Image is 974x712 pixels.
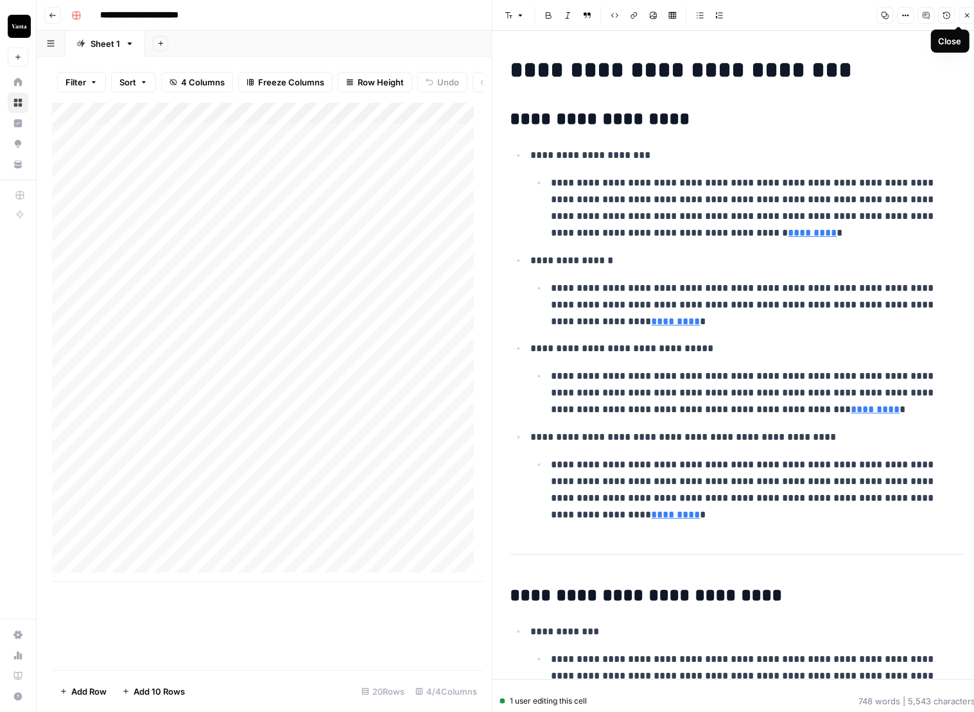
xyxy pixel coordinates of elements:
span: Add 10 Rows [134,685,185,698]
button: Freeze Columns [238,72,333,92]
span: 4 Columns [181,76,225,89]
img: Vanta Logo [8,15,31,38]
button: Add 10 Rows [114,681,193,702]
span: Sort [119,76,136,89]
span: Filter [65,76,86,89]
button: Add Row [52,681,114,702]
span: Undo [437,76,459,89]
a: Your Data [8,154,28,175]
a: Browse [8,92,28,113]
a: Home [8,72,28,92]
a: Insights [8,113,28,134]
a: Settings [8,625,28,645]
button: Undo [417,72,467,92]
button: Help + Support [8,686,28,707]
span: Row Height [358,76,404,89]
span: Add Row [71,685,107,698]
div: 1 user editing this cell [500,695,587,707]
div: Sheet 1 [91,37,120,50]
div: Close [939,35,962,48]
button: Sort [111,72,156,92]
div: 4/4 Columns [410,681,483,702]
button: Workspace: Vanta [8,10,28,42]
div: 20 Rows [356,681,410,702]
a: Learning Hub [8,666,28,686]
span: Freeze Columns [258,76,324,89]
a: Usage [8,645,28,666]
a: Sheet 1 [65,31,145,56]
button: Filter [57,72,106,92]
a: Opportunities [8,134,28,154]
button: 4 Columns [161,72,233,92]
button: Row Height [338,72,412,92]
